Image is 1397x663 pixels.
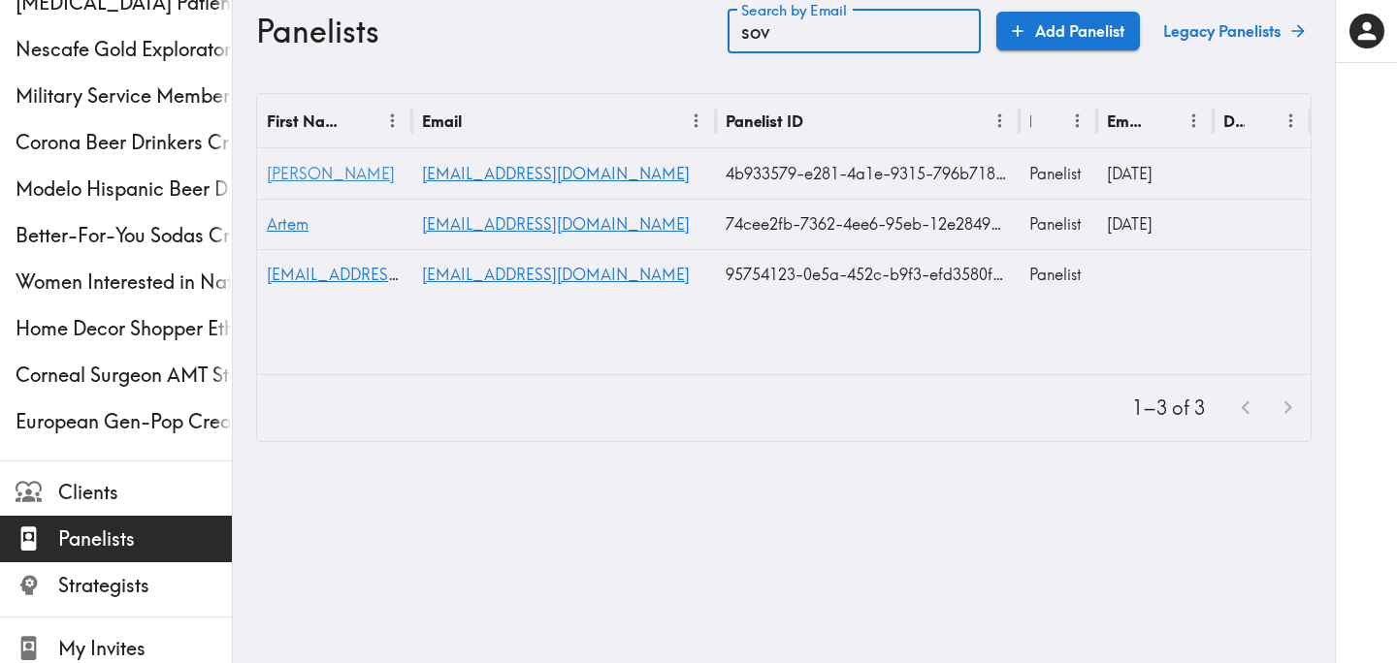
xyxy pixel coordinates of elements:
a: [EMAIL_ADDRESS][DOMAIN_NAME] [422,214,690,234]
button: Sort [348,106,378,136]
div: 9/16/2025 [1097,148,1214,199]
a: Add Panelist [996,12,1140,50]
button: Menu [681,106,711,136]
span: Corneal Surgeon AMT Study [16,362,232,389]
div: Email [422,111,462,131]
span: Better-For-You Sodas Creative Testing [16,222,232,249]
button: Sort [464,106,494,136]
button: Menu [1276,106,1306,136]
a: Artem [267,214,309,234]
a: [PERSON_NAME] [267,164,395,183]
span: Corona Beer Drinkers Creative Testing [16,129,232,156]
div: First Name [267,111,346,131]
p: 1–3 of 3 [1132,395,1205,422]
h3: Panelists [256,13,712,49]
button: Menu [985,106,1015,136]
a: [EMAIL_ADDRESS][DOMAIN_NAME] [422,164,690,183]
div: 4b933579-e281-4a1e-9315-796b718c7e0b [716,148,1020,199]
div: Deleted [1223,111,1245,131]
button: Menu [1179,106,1209,136]
button: Sort [1033,106,1063,136]
span: Nescafe Gold Exploratory [16,36,232,63]
button: Sort [1150,106,1180,136]
span: Modelo Hispanic Beer Drinkers Ethnography [16,175,232,203]
div: 3/26/2025 [1097,199,1214,249]
button: Menu [377,106,407,136]
button: Sort [1247,106,1277,136]
div: Panelist [1020,148,1097,199]
div: Panelist [1020,249,1097,300]
div: 74cee2fb-7362-4ee6-95eb-12e284949626 [716,199,1020,249]
span: Military Service Member Ethnography [16,82,232,110]
span: Strategists [58,572,232,599]
button: Sort [805,106,835,136]
div: 95754123-0e5a-452c-b9f3-efd3580f351d [716,249,1020,300]
div: Panelist [1020,199,1097,249]
span: Clients [58,479,232,506]
a: Legacy Panelists [1155,12,1312,50]
span: My Invites [58,635,232,662]
div: Email Verified [1107,111,1148,131]
span: European Gen-Pop Creative Testing [16,408,232,435]
span: Women Interested in Natural Wellness Creative Testing [16,268,232,296]
span: Home Decor Shopper Ethnography [16,315,232,342]
div: Role [1029,111,1031,131]
a: [EMAIL_ADDRESS][DOMAIN_NAME] [267,265,535,284]
button: Menu [1062,106,1092,136]
div: Panelist ID [726,111,803,131]
a: [EMAIL_ADDRESS][DOMAIN_NAME] [422,265,690,284]
span: Panelists [58,525,232,552]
